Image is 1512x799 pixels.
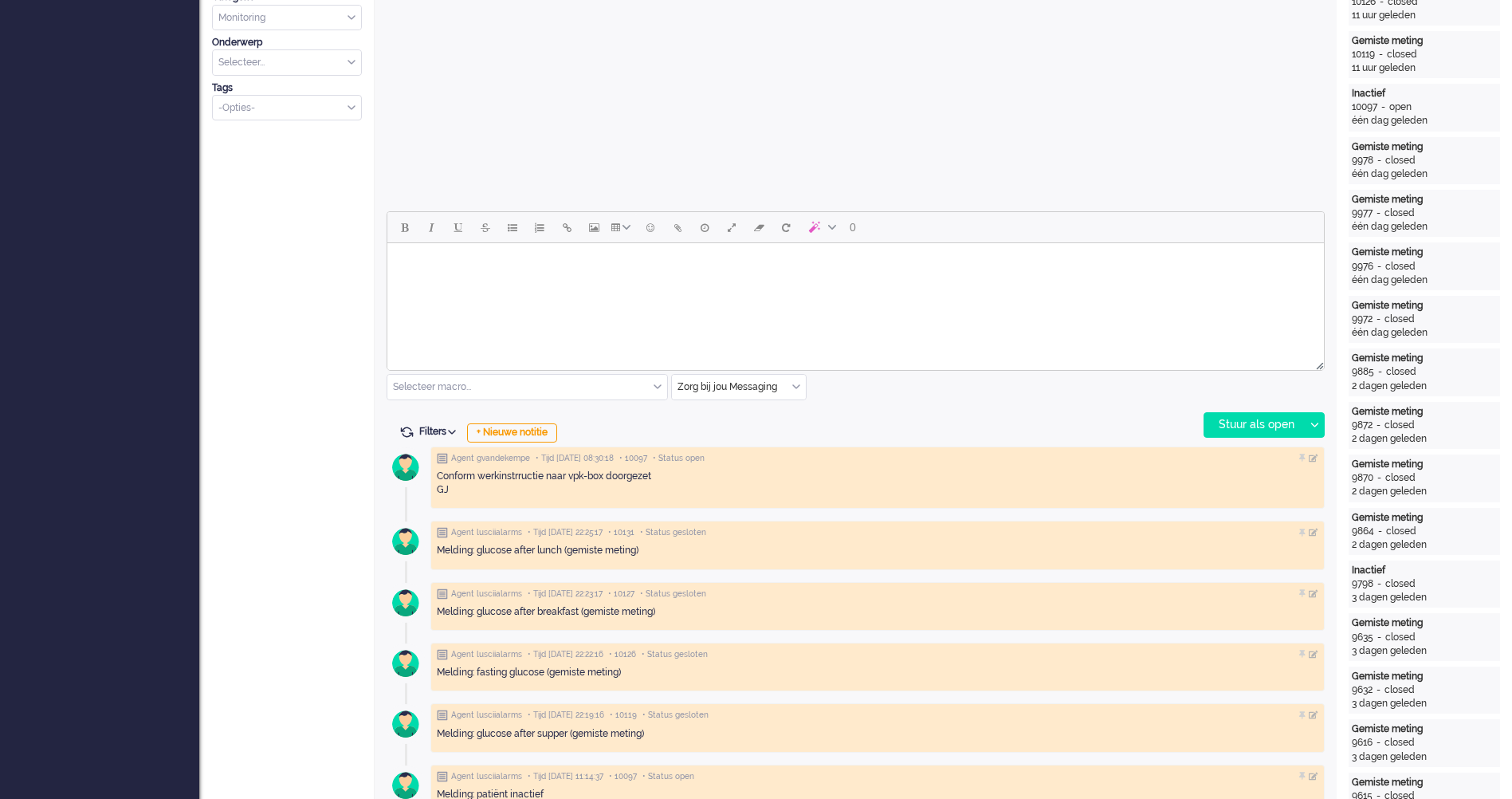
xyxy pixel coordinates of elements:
div: 9798 [1352,577,1373,591]
div: 2 dagen geleden [1352,485,1497,498]
span: • 10131 [608,527,634,538]
div: - [1373,260,1385,274]
button: Underline [445,214,472,241]
div: closed [1385,260,1416,274]
div: Gemiste meting [1352,299,1497,313]
button: Reset content [772,214,799,241]
div: - [1373,683,1384,697]
div: closed [1386,365,1416,379]
div: closed [1385,471,1416,485]
div: 3 dagen geleden [1352,644,1497,658]
img: avatar [386,644,426,683]
span: • Status open [653,453,705,464]
img: ic_note_grey.svg [437,453,448,464]
img: ic_note_grey.svg [437,771,448,782]
button: Insert/edit image [580,214,607,241]
button: Bullet list [499,214,526,241]
div: - [1373,577,1385,591]
div: 2 dagen geleden [1352,538,1497,552]
div: - [1373,313,1384,326]
div: closed [1384,313,1415,326]
span: • Status gesloten [642,710,709,721]
div: closed [1384,207,1415,220]
span: • Status gesloten [640,527,706,538]
div: - [1373,207,1384,220]
button: Insert/edit link [553,214,580,241]
div: - [1373,736,1384,750]
div: - [1373,419,1384,432]
div: Gemiste meting [1352,34,1497,48]
div: - [1374,525,1386,538]
div: Melding: fasting glucose (gemiste meting) [437,666,1318,679]
img: avatar [386,583,426,623]
button: Emoticons [637,214,664,241]
div: - [1373,471,1385,485]
div: 9872 [1352,419,1373,432]
span: • Status gesloten [642,649,708,660]
button: Numbered list [526,214,553,241]
div: één dag geleden [1352,167,1497,181]
span: • 10097 [619,453,647,464]
div: 9870 [1352,471,1373,485]
div: 9864 [1352,525,1374,538]
div: closed [1387,48,1417,61]
span: • 10126 [609,649,636,660]
span: • Tijd [DATE] 11:14:37 [528,771,603,782]
div: 3 dagen geleden [1352,591,1497,604]
img: avatar [386,447,426,487]
div: Inactief [1352,564,1497,577]
span: Agent lusciialarms [451,588,522,600]
div: Melding: glucose after supper (gemiste meting) [437,727,1318,741]
div: - [1377,100,1389,114]
div: Gemiste meting [1352,616,1497,630]
div: Gemiste meting [1352,405,1497,419]
button: 0 [842,214,863,241]
div: Gemiste meting [1352,352,1497,365]
div: Melding: glucose after lunch (gemiste meting) [437,544,1318,557]
span: 0 [850,221,856,234]
div: Onderwerp [212,36,362,49]
span: • 10127 [608,588,634,600]
div: Stuur als open [1204,413,1304,437]
span: • Status gesloten [640,588,706,600]
div: 10119 [1352,48,1375,61]
div: closed [1385,631,1416,644]
div: closed [1385,577,1416,591]
div: Resize [1310,356,1324,370]
button: AI [799,214,842,241]
img: ic_note_grey.svg [437,710,448,721]
span: Agent lusciialarms [451,710,522,721]
span: • Status open [642,771,694,782]
img: avatar [386,522,426,561]
div: 9976 [1352,260,1373,274]
span: • Tijd [DATE] 22:22:16 [528,649,603,660]
div: closed [1386,525,1416,538]
div: 9616 [1352,736,1373,750]
div: 9635 [1352,631,1373,644]
div: closed [1385,154,1416,167]
div: Conform werkinstrructie naar vpk-box doorgezet GJ [437,470,1318,497]
div: 9632 [1352,683,1373,697]
div: Gemiste meting [1352,670,1497,683]
button: Italic [418,214,445,241]
div: 10097 [1352,100,1377,114]
span: • Tijd [DATE] 08:30:18 [536,453,614,464]
div: Gemiste meting [1352,458,1497,471]
img: ic_note_grey.svg [437,588,448,600]
div: 11 uur geleden [1352,61,1497,75]
button: Clear formatting [745,214,772,241]
div: Melding: glucose after breakfast (gemiste meting) [437,605,1318,619]
div: één dag geleden [1352,114,1497,128]
div: Gemiste meting [1352,722,1497,736]
div: 2 dagen geleden [1352,432,1497,446]
span: Filters [419,426,461,437]
img: avatar [386,704,426,744]
div: + Nieuwe notitie [467,423,557,443]
iframe: Rich Text Area [387,243,1324,356]
img: ic_note_grey.svg [437,649,448,660]
div: 9977 [1352,207,1373,220]
div: - [1374,365,1386,379]
span: • Tijd [DATE] 22:23:17 [528,588,603,600]
button: Fullscreen [718,214,745,241]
